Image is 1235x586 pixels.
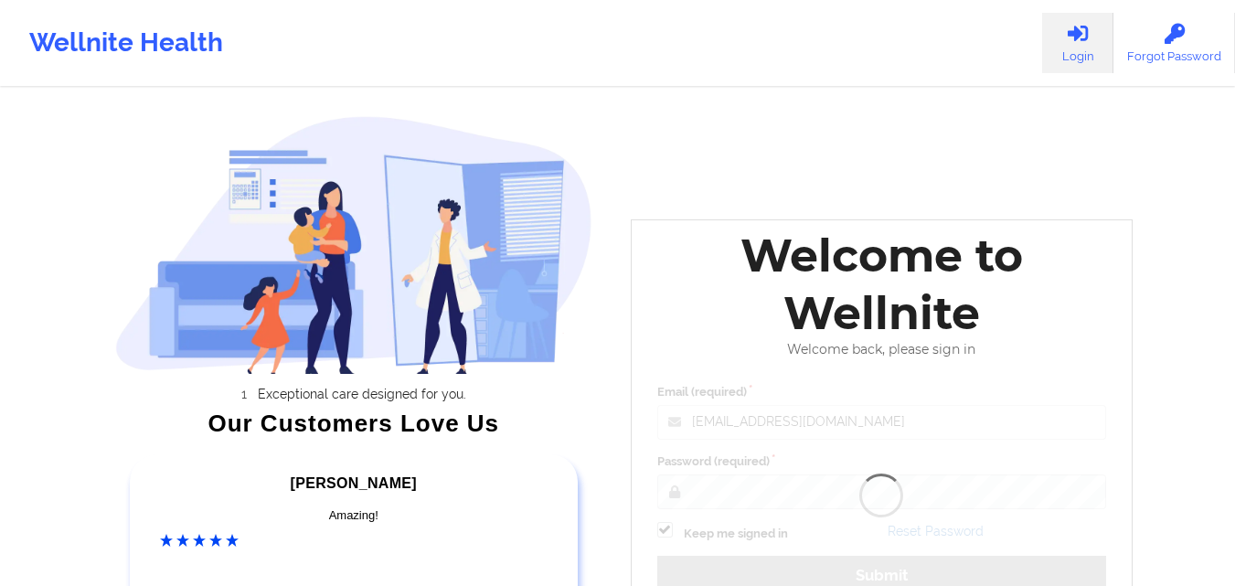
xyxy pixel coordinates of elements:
[132,387,592,401] li: Exceptional care designed for you.
[1042,13,1113,73] a: Login
[1113,13,1235,73] a: Forgot Password
[115,414,592,432] div: Our Customers Love Us
[644,227,1120,342] div: Welcome to Wellnite
[115,115,592,374] img: wellnite-auth-hero_200.c722682e.png
[644,342,1120,357] div: Welcome back, please sign in
[160,506,548,525] div: Amazing!
[291,475,417,491] span: [PERSON_NAME]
